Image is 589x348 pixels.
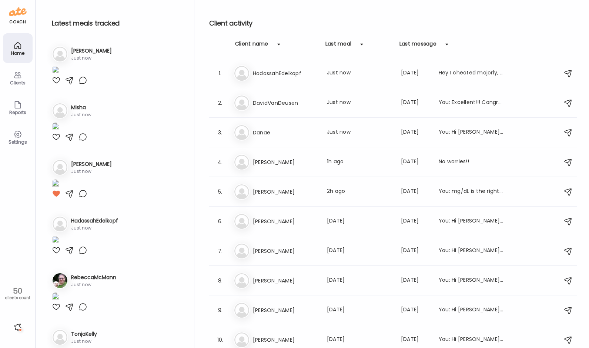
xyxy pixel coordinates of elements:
div: Just now [71,111,91,118]
div: 3. [216,128,225,137]
div: You: Hi [PERSON_NAME]! Just reaching out to touch base. If you would like to meet on Zoom, just g... [439,335,504,344]
h3: RebeccaMcMann [71,274,116,281]
div: Just now [71,338,97,345]
img: images%2FXWdvvPCfw4Rjn9zWuSQRFuWDGYk2%2Ffavorites%2Fau1nZsfn65GIaiqlwkZo_1080 [52,292,59,302]
img: ate [9,6,27,18]
div: You: Hi [PERSON_NAME], are you currently having one meal per day or is there a second meal? [439,247,504,255]
div: 2h ago [327,187,392,196]
img: bg-avatar-default.svg [234,66,249,81]
div: 8. [216,276,225,285]
div: [DATE] [401,247,430,255]
div: [DATE] [327,217,392,226]
img: images%2F3xVRt7y9apRwOMdhmMrJySvG6rf1%2FRvSUZByrvrxvDxg1k79K%2FALJRwlMGYzZepuHSjoQs_1080 [52,123,59,133]
div: coach [9,19,26,25]
div: [DATE] [401,128,430,137]
div: Reports [4,110,31,115]
img: bg-avatar-default.svg [234,273,249,288]
img: bg-avatar-default.svg [53,47,67,61]
div: 4. [216,158,225,167]
img: bg-avatar-default.svg [234,125,249,140]
h3: Misha [71,104,91,111]
img: bg-avatar-default.svg [234,96,249,110]
h3: HadassahEdelkopf [253,69,318,78]
h3: [PERSON_NAME] [253,158,318,167]
img: bg-avatar-default.svg [53,217,67,231]
div: 50 [3,287,33,295]
img: bg-avatar-default.svg [53,330,67,345]
img: bg-avatar-default.svg [53,160,67,175]
img: bg-avatar-default.svg [234,332,249,347]
img: images%2F5KDqdEDx1vNTPAo8JHrXSOUdSd72%2FblprQ7wWxP53fS8CpvQh%2FcexdJF5aKuc90g7NOEUq_1080 [52,236,59,246]
div: You: Hi [PERSON_NAME]! Just sending you a quick message to let you know that your data from the n... [439,128,504,137]
div: Last meal [325,40,351,52]
div: [DATE] [401,217,430,226]
div: Just now [71,281,116,288]
div: Just now [71,168,112,175]
div: [DATE] [401,98,430,107]
img: bg-avatar-default.svg [234,184,249,199]
div: Just now [327,69,392,78]
div: Just now [71,225,118,231]
div: [DATE] [401,335,430,344]
div: 1. [216,69,225,78]
div: Last message [399,40,436,52]
img: images%2FaUaJOtuyhyYiMYRUAS5AgnZrxdF3%2FvEQw4wyDvawi4sszGmbV%2F7UgSN8f8UaHSs9gC3Qp0_1080 [52,66,59,76]
div: [DATE] [401,306,430,315]
div: You: mg/dL is the right choice, I am not sure why it is giving me different numbers [439,187,504,196]
div: 9. [216,306,225,315]
h2: Client activity [209,18,577,29]
img: bg-avatar-default.svg [234,244,249,258]
h3: [PERSON_NAME] [253,335,318,344]
div: [DATE] [401,187,430,196]
div: Settings [4,140,31,144]
h3: [PERSON_NAME] [253,187,318,196]
div: [DATE] [401,158,430,167]
div: Just now [327,98,392,107]
h3: HadassahEdelkopf [71,217,118,225]
img: bg-avatar-default.svg [53,103,67,118]
h3: [PERSON_NAME] [253,217,318,226]
div: No worries!! [439,158,504,167]
div: Just now [71,55,112,61]
img: bg-avatar-default.svg [234,214,249,229]
div: [DATE] [327,276,392,285]
div: 7. [216,247,225,255]
div: [DATE] [327,335,392,344]
h3: [PERSON_NAME] [71,160,112,168]
h3: [PERSON_NAME] [71,47,112,55]
h3: Danae [253,128,318,137]
div: Hey I cheated majorly, I don’t know what got into me. Can we talk [DATE] [439,69,504,78]
img: images%2Fh28tF6ozyeSEGWHCCSRnsdv3OBi2%2Fa52HnvDPwIV9i2898DtV%2FkYoLzZ7wasHovEiku1JN_1080 [52,179,59,189]
h3: TonjaKelly [71,330,97,338]
div: 2. [216,98,225,107]
img: avatars%2FXWdvvPCfw4Rjn9zWuSQRFuWDGYk2 [53,273,67,288]
div: [DATE] [327,247,392,255]
h3: DavidVanDeusen [253,98,318,107]
div: 10. [216,335,225,344]
div: [DATE] [401,276,430,285]
div: [DATE] [401,69,430,78]
div: You: Excellent!!! Congrats! [439,98,504,107]
div: Clients [4,80,31,85]
div: You: Hi [PERSON_NAME]! Just sending a friendly reminder to take photos of your meals, thank you! [439,276,504,285]
div: 1h ago [327,158,392,167]
div: Client name [235,40,268,52]
h2: Latest meals tracked [52,18,182,29]
div: 5. [216,187,225,196]
h3: [PERSON_NAME] [253,247,318,255]
img: bg-avatar-default.svg [234,155,249,170]
div: Home [4,51,31,56]
div: [DATE] [327,306,392,315]
div: Just now [327,128,392,137]
h3: [PERSON_NAME] [253,276,318,285]
div: clients count [3,295,33,301]
img: bg-avatar-default.svg [234,303,249,318]
div: 6. [216,217,225,226]
div: You: Hi [PERSON_NAME], no it is not comparable. This bar is higher in protein and carbohydrates, ... [439,306,504,315]
div: You: Hi [PERSON_NAME], I looked up the Elysium vitamins. Matter, which is the brain aging one, ha... [439,217,504,226]
h3: [PERSON_NAME] [253,306,318,315]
